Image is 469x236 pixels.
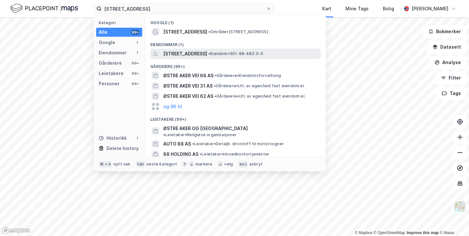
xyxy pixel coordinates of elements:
[454,201,466,213] img: Z
[99,49,127,57] div: Eiendommer
[214,83,305,89] span: Gårdeiere • Utl. av egen/leid fast eiendom el.
[136,161,145,167] div: tab
[131,30,140,35] div: 99+
[163,132,236,137] span: Leietaker • Religiøse organisasjoner
[135,50,140,55] div: 1
[322,5,331,13] div: Kart
[145,112,326,123] div: Leietakere (99+)
[131,71,140,76] div: 99+
[99,20,142,25] div: Kategori
[163,82,213,90] span: ØSTRE AKER VEI 31 AS
[436,87,466,100] button: Tags
[99,39,115,46] div: Google
[99,59,122,67] div: Gårdeiere
[99,80,120,88] div: Personer
[429,56,466,69] button: Analyse
[102,4,266,14] input: Søk på adresse, matrikkel, gårdeiere, leietakere eller personer
[163,103,182,110] button: og 96 til
[192,141,194,146] span: •
[208,29,268,34] span: Område • [STREET_ADDRESS]
[215,94,305,99] span: Gårdeiere • Utl. av egen/leid fast eiendom el.
[99,134,127,142] div: Historikk
[208,51,210,56] span: •
[208,29,210,34] span: •
[135,40,140,45] div: 1
[99,28,107,36] div: Alle
[427,41,466,53] button: Datasett
[215,73,217,78] span: •
[412,5,448,13] div: [PERSON_NAME]
[163,140,191,148] span: AUTO 88 AS
[163,150,198,158] span: 88 HOLDING AS
[407,231,439,235] a: Improve this map
[163,92,213,100] span: ØSTRE AKER VEI 62 AS
[215,94,216,99] span: •
[163,125,248,132] span: ØSTRE AKER OG [GEOGRAPHIC_DATA]
[423,25,466,38] button: Bokmerker
[249,162,263,167] div: avbryt
[10,3,78,14] img: logo.f888ab2527a4732fd821a326f86c7f29.svg
[99,70,124,77] div: Leietakere
[163,72,214,80] span: ØSTRE AKER VEI 68 AS
[192,141,284,146] span: Leietaker • Detaljh. drivstoff til motorvogner
[200,152,202,156] span: •
[131,61,140,66] div: 99+
[224,162,233,167] div: velg
[374,231,405,235] a: OpenStreetMap
[146,162,177,167] div: neste kategori
[437,205,469,236] iframe: Chat Widget
[238,161,248,167] div: esc
[345,5,369,13] div: Mine Tags
[135,136,140,141] div: 1
[163,28,207,36] span: [STREET_ADDRESS]
[214,83,216,88] span: •
[208,51,264,56] span: Eiendom • 301-88-482-0-0
[106,145,139,152] div: Delete history
[435,71,466,84] button: Filter
[195,162,212,167] div: markere
[355,231,373,235] a: Mapbox
[114,162,131,167] div: nytt søk
[163,50,207,58] span: [STREET_ADDRESS]
[145,15,326,27] div: Google (1)
[2,227,30,234] a: Mapbox homepage
[163,132,165,137] span: •
[215,73,281,78] span: Gårdeiere • Eiendomsforvaltning
[145,37,326,49] div: Eiendommer (1)
[131,81,140,86] div: 99+
[99,161,112,167] div: ⌘ + k
[200,152,269,157] span: Leietaker • Hovedkontortjenester
[145,59,326,71] div: Gårdeiere (99+)
[383,5,394,13] div: Bolig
